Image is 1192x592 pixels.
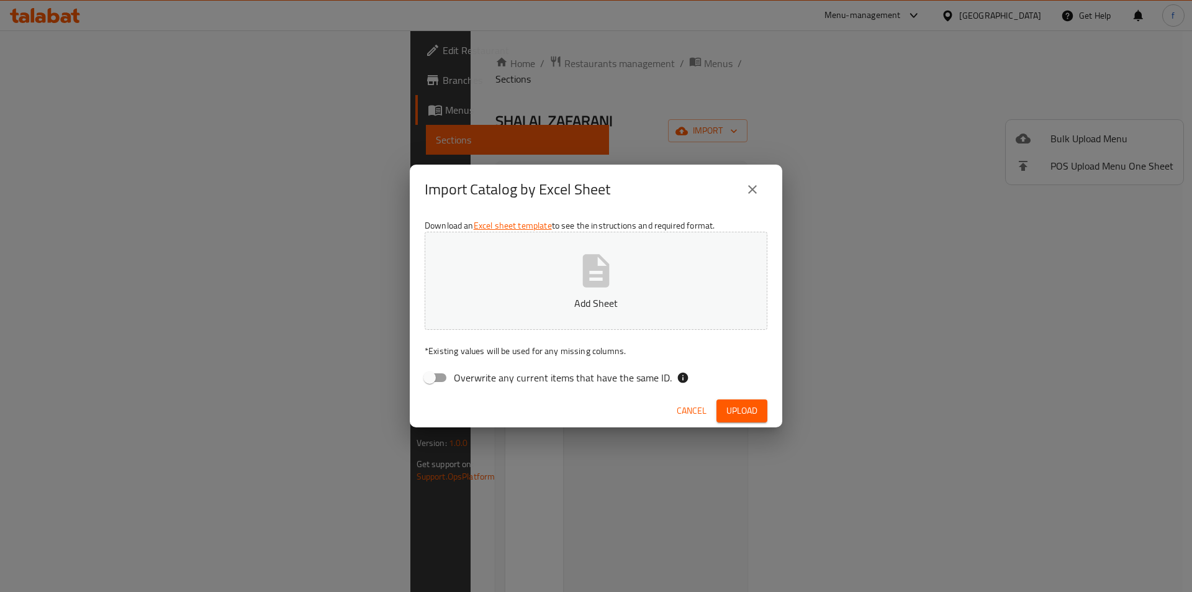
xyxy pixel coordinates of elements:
[672,399,711,422] button: Cancel
[454,370,672,385] span: Overwrite any current items that have the same ID.
[738,175,767,204] button: close
[677,403,707,419] span: Cancel
[444,296,748,311] p: Add Sheet
[410,214,782,394] div: Download an to see the instructions and required format.
[425,232,767,330] button: Add Sheet
[716,399,767,422] button: Upload
[677,371,689,384] svg: If the overwrite option isn't selected, then the items that match an existing ID will be ignored ...
[726,403,757,419] span: Upload
[474,217,552,234] a: Excel sheet template
[425,180,610,199] h2: Import Catalog by Excel Sheet
[425,345,767,357] p: Existing values will be used for any missing columns.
